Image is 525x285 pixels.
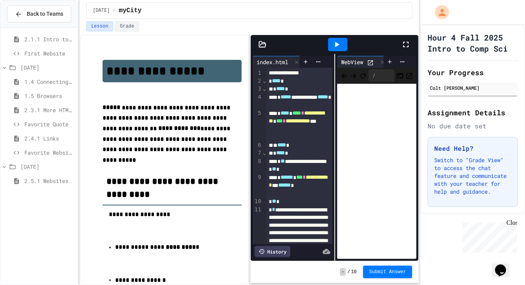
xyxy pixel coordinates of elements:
span: 2.3.1 More HTML Tags [24,106,74,114]
div: WebView [337,56,387,68]
button: Console [396,71,404,80]
span: [DATE] [93,7,110,14]
span: Submit Answer [369,269,406,275]
span: 1.5 Browsers [24,92,74,100]
div: 3 [253,85,262,93]
div: 9 [253,174,262,198]
div: index.html [253,58,292,66]
div: 5 [253,109,262,141]
div: History [255,246,290,257]
span: 2.5.1 Websites [24,177,74,185]
span: Favorite Quote [24,120,74,128]
span: Fold line [262,150,266,156]
button: Grade [115,21,139,31]
button: Submit Answer [363,266,413,278]
div: No due date set [428,121,518,131]
div: index.html [253,56,302,68]
span: [DATE] [20,163,74,171]
button: Back to Teams [7,6,71,22]
span: Favorite Websites [24,148,74,157]
div: / [369,69,395,82]
div: My Account [427,3,451,21]
span: Back [340,70,348,80]
iframe: chat widget [460,219,517,253]
button: Open in new tab [406,71,413,80]
h2: Assignment Details [428,107,518,118]
iframe: chat widget [492,254,517,277]
iframe: Web Preview [337,84,417,259]
div: 4 [253,93,262,109]
h2: Your Progress [428,67,518,78]
button: Refresh [359,71,367,80]
span: 2.1.1 Intro to HTML [24,35,74,43]
div: WebView [337,58,367,66]
span: 2.4.1 Links [24,134,74,142]
button: Lesson [86,21,113,31]
div: Chat with us now!Close [3,3,54,50]
div: 2 [253,77,262,85]
div: 7 [253,149,262,157]
span: Back to Teams [27,10,63,18]
span: 10 [351,269,356,275]
span: myCity [119,6,142,15]
span: [DATE] [20,63,74,72]
span: Fold line [262,85,266,92]
div: 6 [253,141,262,150]
span: Fold line [262,78,266,84]
span: / [347,269,350,275]
span: First Website [24,49,74,57]
h1: Hour 4 Fall 2025 Intro to Comp Sci [428,32,518,54]
div: 10 [253,198,262,206]
span: 1.4 Connecting to a Website [24,78,74,86]
div: 8 [253,157,262,174]
p: Switch to "Grade View" to access the chat feature and communicate with your teacher for help and ... [434,156,511,196]
div: 1 [253,69,262,77]
span: Forward [350,70,358,80]
h3: Need Help? [434,144,511,153]
div: Colt [PERSON_NAME] [430,84,516,91]
span: / [113,7,116,14]
span: - [340,268,346,276]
